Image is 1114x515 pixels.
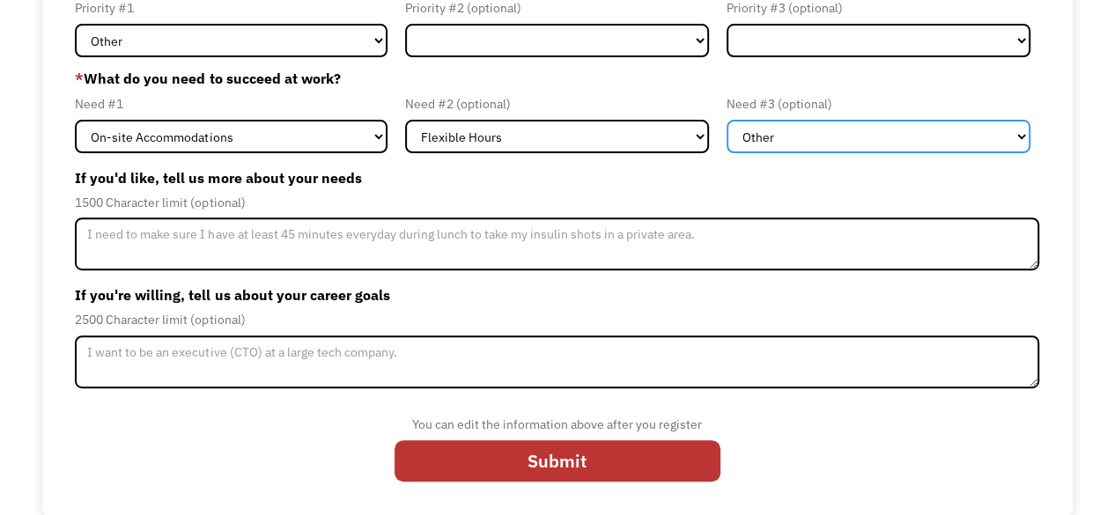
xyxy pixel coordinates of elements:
[75,164,1038,192] label: If you'd like, tell us more about your needs
[75,93,387,114] div: Need #1
[75,281,1038,309] label: If you're willing, tell us about your career goals
[395,440,720,482] input: Submit
[405,93,709,114] div: Need #2 (optional)
[727,93,1030,114] div: Need #3 (optional)
[75,192,1038,213] div: 1500 Character limit (optional)
[75,68,1038,89] label: What do you need to succeed at work?
[395,414,720,435] div: You can edit the information above after you register
[75,309,1038,330] div: 2500 Character limit (optional)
